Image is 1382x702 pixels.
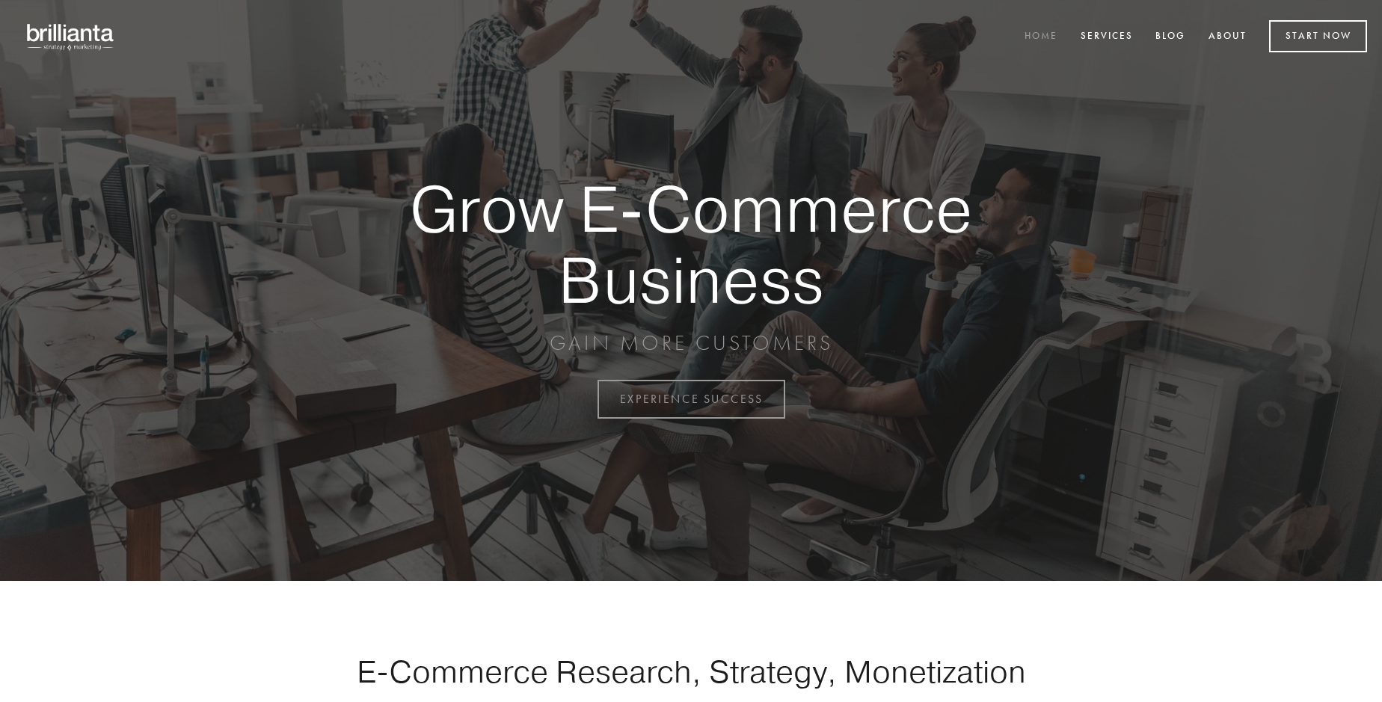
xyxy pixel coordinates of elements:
h1: E-Commerce Research, Strategy, Monetization [310,653,1072,690]
img: brillianta - research, strategy, marketing [15,15,127,58]
strong: Grow E-Commerce Business [357,173,1025,315]
p: GAIN MORE CUSTOMERS [357,330,1025,357]
a: Services [1071,25,1143,49]
a: Home [1015,25,1067,49]
a: Blog [1146,25,1195,49]
a: EXPERIENCE SUCCESS [598,380,785,419]
a: About [1199,25,1256,49]
a: Start Now [1269,20,1367,52]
